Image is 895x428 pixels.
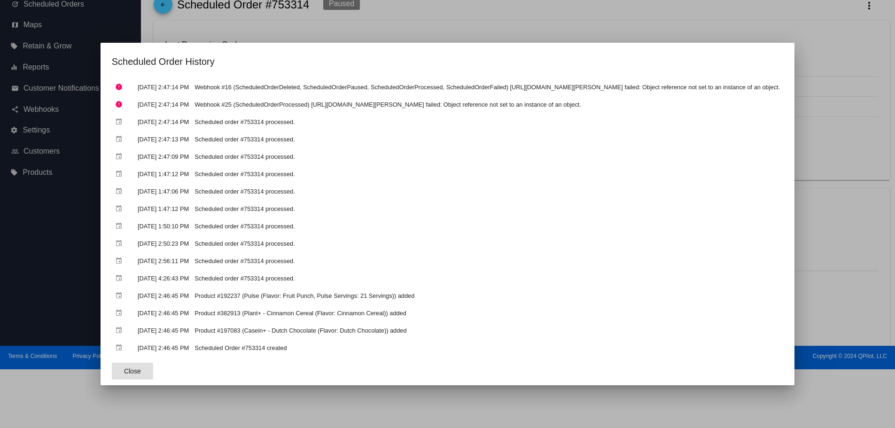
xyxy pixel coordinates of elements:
[192,270,782,287] td: Scheduled order #753314 processed.
[192,305,782,321] td: Product #382913 (Plant+ - Cinnamon Cereal (Flavor: Cinnamon Cereal)) added
[192,288,782,304] td: Product #192237 (Pulse (Flavor: Fruit Punch, Pulse Servings: 21 Servings)) added
[135,322,191,339] td: [DATE] 2:46:45 PM
[192,166,782,182] td: Scheduled order #753314 processed.
[135,183,191,200] td: [DATE] 1:47:06 PM
[192,114,782,130] td: Scheduled order #753314 processed.
[135,235,191,252] td: [DATE] 2:50:23 PM
[135,305,191,321] td: [DATE] 2:46:45 PM
[115,288,126,303] mat-icon: event
[135,148,191,165] td: [DATE] 2:47:09 PM
[192,218,782,234] td: Scheduled order #753314 processed.
[192,183,782,200] td: Scheduled order #753314 processed.
[192,253,782,269] td: Scheduled order #753314 processed.
[135,340,191,356] td: [DATE] 2:46:45 PM
[115,271,126,286] mat-icon: event
[115,132,126,147] mat-icon: event
[135,131,191,148] td: [DATE] 2:47:13 PM
[135,201,191,217] td: [DATE] 1:47:12 PM
[124,367,141,375] span: Close
[135,288,191,304] td: [DATE] 2:46:45 PM
[192,340,782,356] td: Scheduled Order #753314 created
[192,322,782,339] td: Product #197083 (Casein+ - Dutch Chocolate (Flavor: Dutch Chocolate)) added
[135,218,191,234] td: [DATE] 1:50:10 PM
[115,80,126,94] mat-icon: error
[135,114,191,130] td: [DATE] 2:47:14 PM
[115,323,126,338] mat-icon: event
[115,219,126,233] mat-icon: event
[115,115,126,129] mat-icon: event
[115,306,126,320] mat-icon: event
[112,54,783,69] h1: Scheduled Order History
[135,79,191,95] td: [DATE] 2:47:14 PM
[192,201,782,217] td: Scheduled order #753314 processed.
[192,131,782,148] td: Scheduled order #753314 processed.
[115,254,126,268] mat-icon: event
[115,149,126,164] mat-icon: event
[135,166,191,182] td: [DATE] 1:47:12 PM
[115,167,126,181] mat-icon: event
[192,96,782,113] td: Webhook #25 (ScheduledOrderProcessed) [URL][DOMAIN_NAME][PERSON_NAME] failed: Object reference no...
[115,184,126,199] mat-icon: event
[135,270,191,287] td: [DATE] 4:26:43 PM
[115,202,126,216] mat-icon: event
[135,96,191,113] td: [DATE] 2:47:14 PM
[192,148,782,165] td: Scheduled order #753314 processed.
[112,363,153,380] button: Close dialog
[115,341,126,355] mat-icon: event
[115,236,126,251] mat-icon: event
[192,79,782,95] td: Webhook #16 (ScheduledOrderDeleted, ScheduledOrderPaused, ScheduledOrderProcessed, ScheduledOrder...
[115,97,126,112] mat-icon: error
[135,253,191,269] td: [DATE] 2:56:11 PM
[192,235,782,252] td: Scheduled order #753314 processed.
